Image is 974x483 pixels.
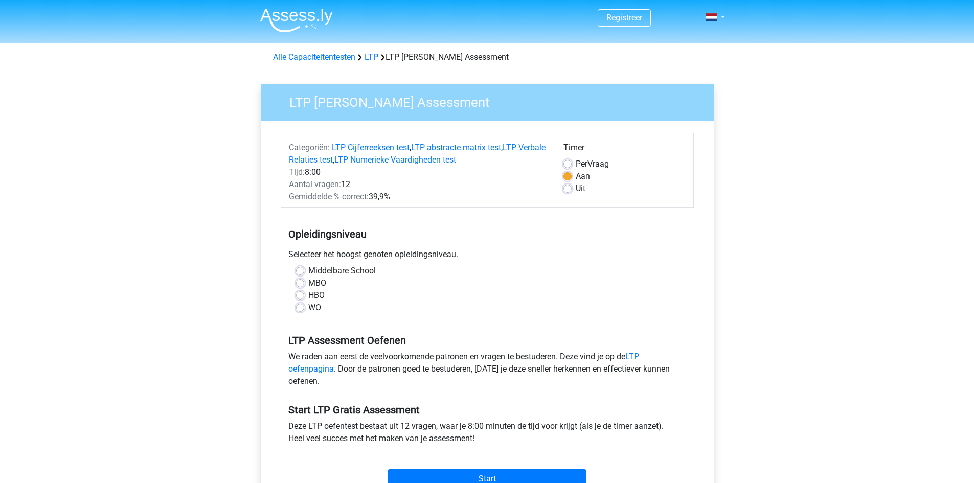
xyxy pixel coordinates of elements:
[281,178,556,191] div: 12
[563,142,686,158] div: Timer
[308,277,326,289] label: MBO
[269,51,706,63] div: LTP [PERSON_NAME] Assessment
[365,52,378,62] a: LTP
[334,155,456,165] a: LTP Numerieke Vaardigheden test
[281,351,694,392] div: We raden aan eerst de veelvoorkomende patronen en vragen te bestuderen. Deze vind je op de . Door...
[308,265,376,277] label: Middelbare School
[281,420,694,449] div: Deze LTP oefentest bestaat uit 12 vragen, waar je 8:00 minuten de tijd voor krijgt (als je de tim...
[281,248,694,265] div: Selecteer het hoogst genoten opleidingsniveau.
[308,289,325,302] label: HBO
[288,404,686,416] h5: Start LTP Gratis Assessment
[281,166,556,178] div: 8:00
[289,167,305,177] span: Tijd:
[411,143,501,152] a: LTP abstracte matrix test
[576,159,587,169] span: Per
[289,179,341,189] span: Aantal vragen:
[332,143,410,152] a: LTP Cijferreeksen test
[576,170,590,182] label: Aan
[289,192,369,201] span: Gemiddelde % correct:
[260,8,333,32] img: Assessly
[281,142,556,166] div: , , ,
[308,302,321,314] label: WO
[576,182,585,195] label: Uit
[606,13,642,22] a: Registreer
[288,334,686,347] h5: LTP Assessment Oefenen
[576,158,609,170] label: Vraag
[273,52,355,62] a: Alle Capaciteitentesten
[277,90,706,110] h3: LTP [PERSON_NAME] Assessment
[281,191,556,203] div: 39,9%
[289,143,330,152] span: Categoriën:
[288,224,686,244] h5: Opleidingsniveau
